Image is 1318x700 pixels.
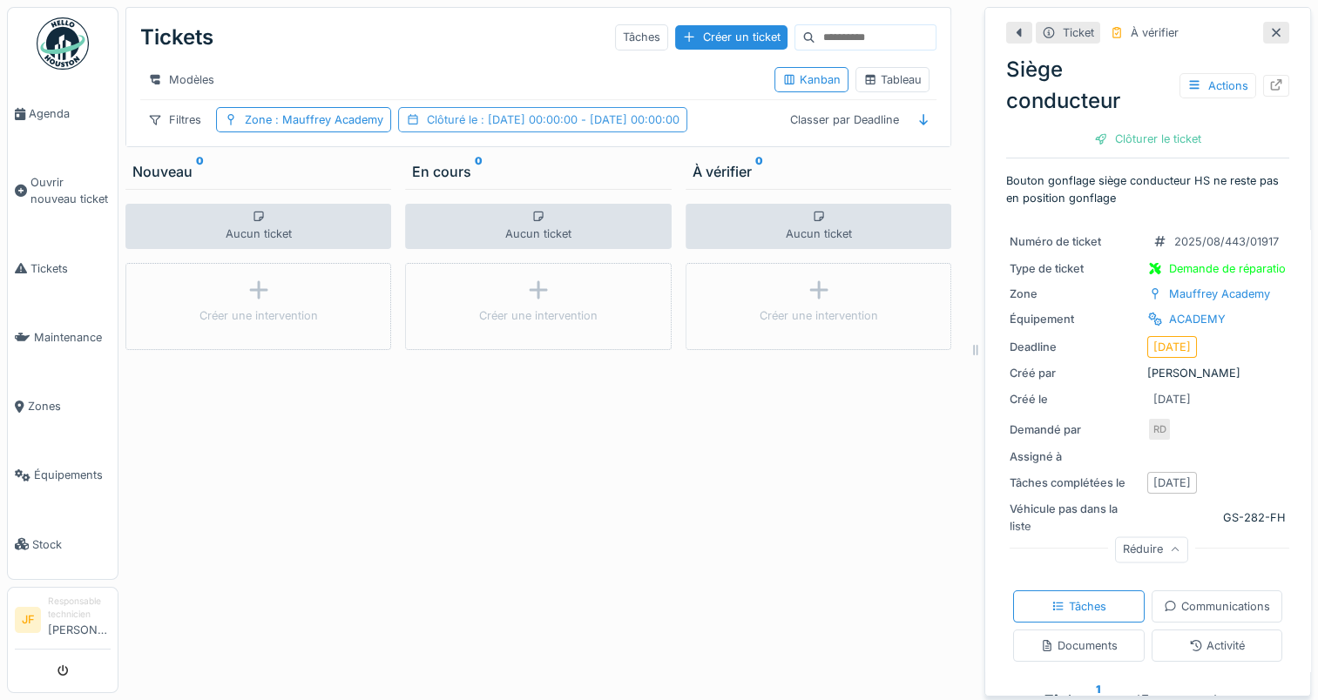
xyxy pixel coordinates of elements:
[37,17,89,70] img: Badge_color-CXgf-gQk.svg
[782,71,841,88] div: Kanban
[15,607,41,633] li: JF
[1006,54,1289,117] div: Siège conducteur
[412,161,664,182] div: En cours
[1153,339,1191,355] div: [DATE]
[1010,475,1140,491] div: Tâches complétées le
[479,307,598,324] div: Créer une intervention
[1147,417,1172,441] div: RD
[1174,233,1279,250] div: 2025/08/443/01917
[1223,509,1286,526] div: GS-282-FH
[1040,637,1118,654] div: Documents
[863,71,922,88] div: Tableau
[30,174,111,207] span: Ouvrir nouveau ticket
[48,595,111,622] div: Responsable technicien
[755,161,763,182] sup: 0
[48,595,111,645] li: [PERSON_NAME]
[1051,598,1106,615] div: Tâches
[140,107,209,132] div: Filtres
[675,25,787,49] div: Créer un ticket
[1010,448,1140,465] div: Assigné à
[1010,365,1140,381] div: Créé par
[8,510,118,579] a: Stock
[8,372,118,441] a: Zones
[1189,637,1245,654] div: Activité
[15,595,111,650] a: JF Responsable technicien[PERSON_NAME]
[760,307,878,324] div: Créer une intervention
[1164,598,1270,615] div: Communications
[196,161,204,182] sup: 0
[405,204,671,249] div: Aucun ticket
[8,148,118,233] a: Ouvrir nouveau ticket
[1153,475,1191,491] div: [DATE]
[8,303,118,372] a: Maintenance
[8,234,118,303] a: Tickets
[1010,391,1140,407] div: Créé le
[1010,311,1140,327] div: Équipement
[1010,421,1140,438] div: Demandé par
[427,111,679,128] div: Clôturé le
[1010,260,1140,277] div: Type de ticket
[8,441,118,509] a: Équipements
[272,113,383,126] span: : Mauffrey Academy
[475,161,483,182] sup: 0
[1010,339,1140,355] div: Deadline
[1010,233,1140,250] div: Numéro de ticket
[1179,73,1256,98] div: Actions
[125,204,391,249] div: Aucun ticket
[477,113,679,126] span: : [DATE] 00:00:00 - [DATE] 00:00:00
[693,161,944,182] div: À vérifier
[1169,260,1293,277] div: Demande de réparation
[140,67,222,92] div: Modèles
[1010,501,1140,534] div: Véhicule pas dans la liste
[1010,286,1140,302] div: Zone
[1010,365,1286,381] div: [PERSON_NAME]
[1006,172,1289,205] p: Bouton gonflage siège conducteur HS ne reste pas en position gonflage
[1087,127,1208,151] div: Clôturer le ticket
[140,15,213,60] div: Tickets
[34,467,111,483] span: Équipements
[8,79,118,148] a: Agenda
[782,107,907,132] div: Classer par Deadline
[686,204,951,249] div: Aucun ticket
[1153,391,1191,407] div: [DATE]
[245,111,383,128] div: Zone
[34,329,111,346] span: Maintenance
[132,161,384,182] div: Nouveau
[1131,24,1179,41] div: À vérifier
[30,260,111,277] span: Tickets
[1169,311,1226,327] div: ACADEMY
[1115,537,1188,562] div: Réduire
[1063,24,1094,41] div: Ticket
[1169,286,1270,302] div: Mauffrey Academy
[32,536,111,553] span: Stock
[199,307,318,324] div: Créer une intervention
[28,398,111,414] span: Zones
[615,24,668,50] div: Tâches
[29,105,111,122] span: Agenda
